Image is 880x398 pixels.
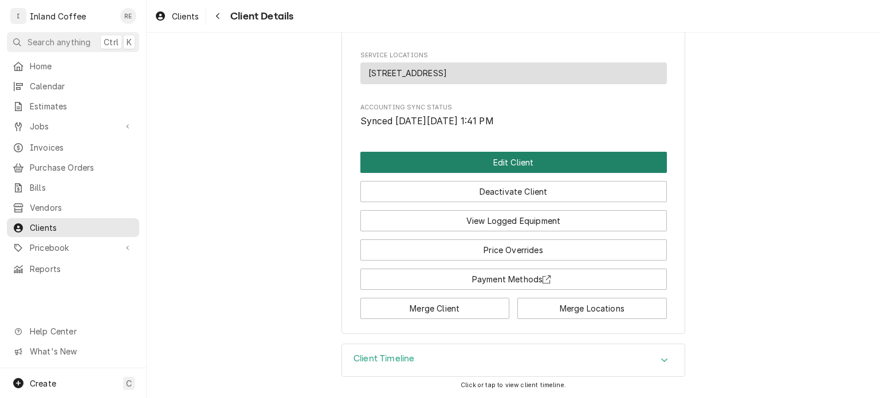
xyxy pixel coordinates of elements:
span: K [127,36,132,48]
span: Click or tap to view client timeline. [461,381,566,389]
span: Calendar [30,80,133,92]
span: Reports [30,263,133,275]
div: Accounting Sync Status [360,103,667,128]
a: Purchase Orders [7,158,139,177]
div: I [10,8,26,24]
span: Invoices [30,141,133,153]
span: What's New [30,345,132,357]
span: Clients [30,222,133,234]
span: Estimates [30,100,133,112]
span: Service Locations [360,51,667,60]
span: Home [30,60,133,72]
span: Clients [172,10,199,22]
button: Merge Client [360,298,510,319]
span: Pricebook [30,242,116,254]
button: Edit Client [360,152,667,173]
div: Service Locations [360,51,667,89]
span: Jobs [30,120,116,132]
a: Estimates [7,97,139,116]
button: Payment Methods [360,269,667,290]
span: Vendors [30,202,133,214]
span: Accounting Sync Status [360,115,667,128]
span: Accounting Sync Status [360,103,667,112]
div: Service Location [360,62,667,85]
a: Calendar [7,77,139,96]
a: Go to Help Center [7,322,139,341]
a: Go to Jobs [7,117,139,136]
div: Button Group [360,152,667,319]
span: Help Center [30,325,132,337]
button: Accordion Details Expand Trigger [342,344,685,376]
span: Create [30,379,56,388]
div: Button Group Row [360,261,667,290]
div: Button Group Row [360,152,667,173]
span: Bills [30,182,133,194]
span: Ctrl [104,36,119,48]
div: Client Timeline [341,344,685,377]
button: Price Overrides [360,239,667,261]
a: Bills [7,178,139,197]
button: View Logged Equipment [360,210,667,231]
div: Button Group Row [360,290,667,319]
a: Clients [150,7,203,26]
button: Search anythingCtrlK [7,32,139,52]
div: Button Group Row [360,231,667,261]
div: Ruth Easley's Avatar [120,8,136,24]
a: Home [7,57,139,76]
div: RE [120,8,136,24]
span: C [126,377,132,389]
a: Clients [7,218,139,237]
a: Invoices [7,138,139,157]
div: Service Locations List [360,62,667,89]
a: Go to Pricebook [7,238,139,257]
button: Navigate back [209,7,227,25]
a: Go to What's New [7,342,139,361]
div: Accordion Header [342,344,685,376]
a: Reports [7,259,139,278]
a: Vendors [7,198,139,217]
button: Deactivate Client [360,181,667,202]
div: Inland Coffee [30,10,86,22]
div: Button Group Row [360,202,667,231]
span: Client Details [227,9,293,24]
span: [STREET_ADDRESS] [368,67,447,79]
span: Purchase Orders [30,161,133,174]
h3: Client Timeline [353,353,414,364]
span: Search anything [27,36,91,48]
button: Merge Locations [517,298,667,319]
div: Button Group Row [360,173,667,202]
span: Synced [DATE][DATE] 1:41 PM [360,116,494,127]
